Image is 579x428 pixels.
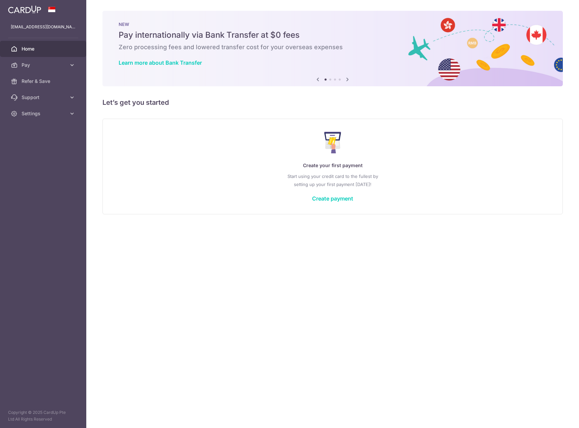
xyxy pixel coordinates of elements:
[312,195,353,202] a: Create payment
[116,172,549,188] p: Start using your credit card to the fullest by setting up your first payment [DATE]!
[119,22,547,27] p: NEW
[102,11,563,86] img: Bank transfer banner
[119,30,547,40] h5: Pay internationally via Bank Transfer at $0 fees
[22,62,66,68] span: Pay
[22,45,66,52] span: Home
[22,110,66,117] span: Settings
[102,97,563,108] h5: Let’s get you started
[119,59,202,66] a: Learn more about Bank Transfer
[116,161,549,170] p: Create your first payment
[22,78,66,85] span: Refer & Save
[8,5,41,13] img: CardUp
[324,132,341,153] img: Make Payment
[22,94,66,101] span: Support
[119,43,547,51] h6: Zero processing fees and lowered transfer cost for your overseas expenses
[11,24,75,30] p: [EMAIL_ADDRESS][DOMAIN_NAME]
